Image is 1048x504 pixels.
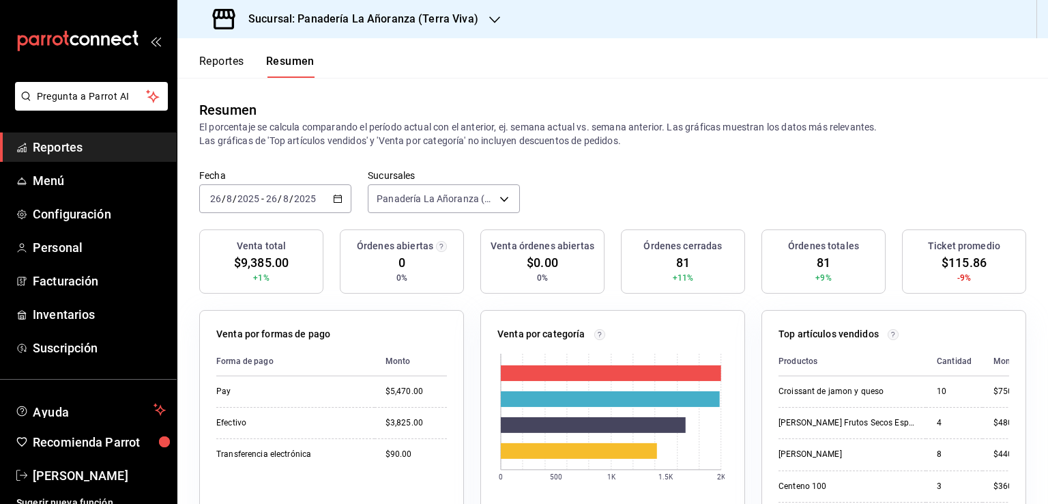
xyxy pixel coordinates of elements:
[676,253,690,272] span: 81
[10,99,168,113] a: Pregunta a Parrot AI
[942,253,987,272] span: $115.86
[993,449,1025,460] div: $440.00
[817,253,830,272] span: 81
[234,253,289,272] span: $9,385.00
[778,449,915,460] div: [PERSON_NAME]
[993,386,1025,397] div: $750.00
[216,386,353,397] div: Pay
[199,100,257,120] div: Resumen
[778,347,926,376] th: Productos
[788,239,859,253] h3: Órdenes totales
[150,36,161,46] button: open_drawer_menu
[216,347,375,376] th: Forma de pago
[778,386,915,397] div: Croissant de jamon y queso
[216,417,353,429] div: Efectivo
[957,272,971,284] span: -9%
[527,253,558,272] span: $0.00
[33,272,166,290] span: Facturación
[491,239,594,253] h3: Venta órdenes abiertas
[216,327,330,341] p: Venta por formas de pago
[778,417,915,429] div: [PERSON_NAME] Frutos Secos Especial
[237,11,478,27] h3: Sucursal: Panadería La Añoranza (Terra Viva)
[261,193,264,204] span: -
[550,473,562,481] text: 500
[237,193,260,204] input: ----
[937,481,972,492] div: 3
[266,55,315,78] button: Resumen
[375,347,447,376] th: Monto
[926,347,982,376] th: Cantidad
[937,449,972,460] div: 8
[33,466,166,485] span: [PERSON_NAME]
[717,473,726,481] text: 2K
[357,239,433,253] h3: Órdenes abiertas
[398,253,405,272] span: 0
[537,272,548,284] span: 0%
[199,55,315,78] div: navigation tabs
[33,138,166,156] span: Reportes
[385,417,447,429] div: $3,825.00
[673,272,694,284] span: +11%
[396,272,407,284] span: 0%
[37,89,147,104] span: Pregunta a Parrot AI
[222,193,226,204] span: /
[928,239,1000,253] h3: Ticket promedio
[778,327,879,341] p: Top artículos vendidos
[778,481,915,492] div: Centeno 100
[233,193,237,204] span: /
[982,347,1025,376] th: Monto
[607,473,616,481] text: 1K
[385,449,447,460] div: $90.00
[226,193,233,204] input: --
[33,339,166,357] span: Suscripción
[209,193,222,204] input: --
[199,120,1026,148] p: El porcentaje se calcula comparando el período actual con el anterior, ej. semana actual vs. sema...
[385,386,447,397] div: $5,470.00
[497,327,585,341] p: Venta por categoría
[33,433,166,451] span: Recomienda Parrot
[253,272,269,284] span: +1%
[993,481,1025,492] div: $360.00
[993,417,1025,429] div: $480.00
[33,305,166,324] span: Inventarios
[33,402,148,418] span: Ayuda
[265,193,278,204] input: --
[33,205,166,223] span: Configuración
[643,239,722,253] h3: Órdenes cerradas
[237,239,286,253] h3: Venta total
[499,473,503,481] text: 0
[216,449,353,460] div: Transferencia electrónica
[377,192,495,206] span: Panadería La Añoranza (Terra Viva)
[278,193,282,204] span: /
[658,473,673,481] text: 1.5K
[293,193,317,204] input: ----
[368,171,520,180] label: Sucursales
[15,82,168,111] button: Pregunta a Parrot AI
[282,193,289,204] input: --
[937,417,972,429] div: 4
[289,193,293,204] span: /
[815,272,831,284] span: +9%
[199,171,351,180] label: Fecha
[33,171,166,190] span: Menú
[199,55,244,78] button: Reportes
[937,386,972,397] div: 10
[33,238,166,257] span: Personal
